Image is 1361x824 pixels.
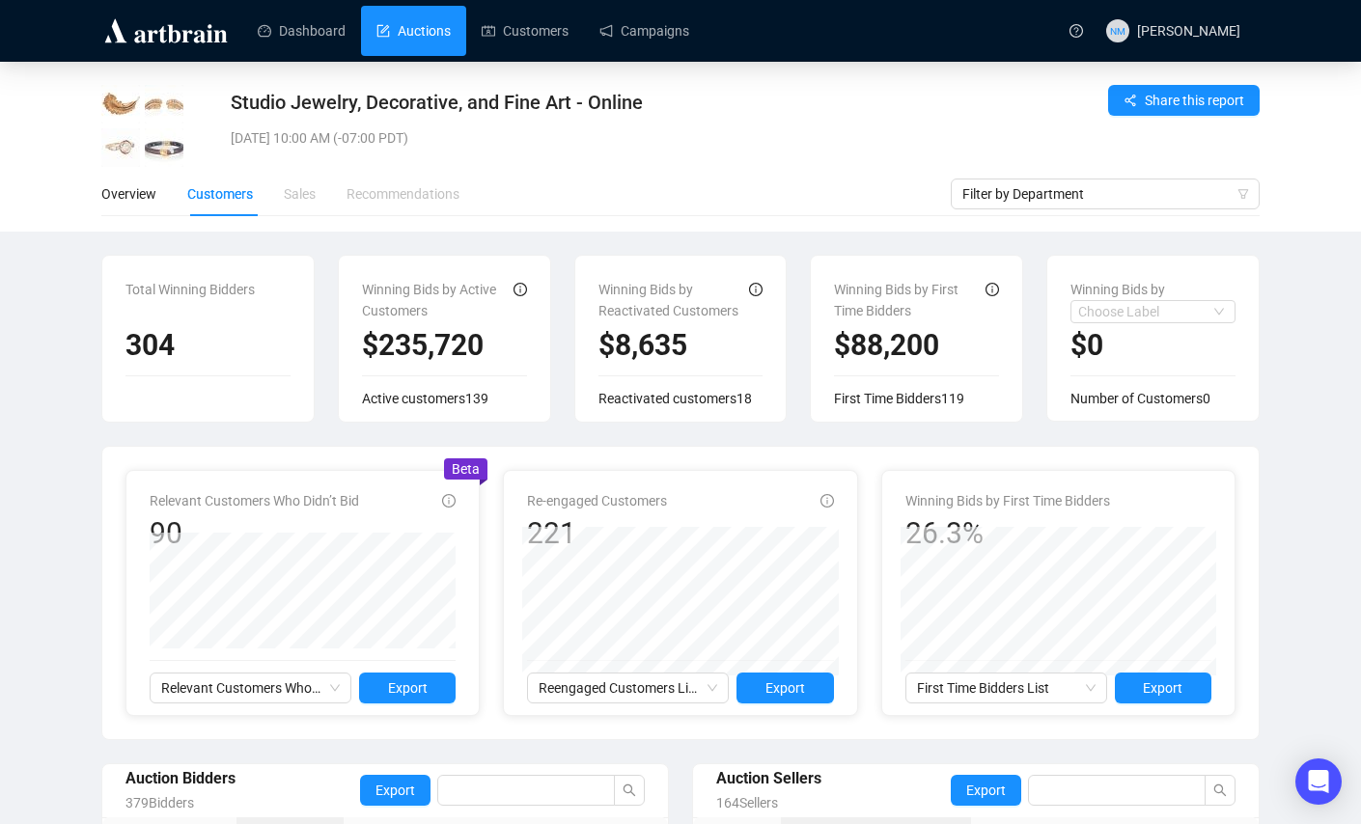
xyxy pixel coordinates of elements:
[258,6,346,56] a: Dashboard
[101,85,140,124] img: 1001_01.jpg
[716,766,951,790] div: Auction Sellers
[362,391,488,406] span: Active customers 139
[905,493,1110,508] span: Winning Bids by First Time Bidders
[514,283,527,296] span: info-circle
[834,391,964,406] span: First Time Bidders 119
[1295,758,1342,805] div: Open Intercom Messenger
[125,766,360,790] div: Auction Bidders
[716,795,778,810] span: 164 Sellers
[539,673,717,702] span: Reengaged Customers List
[834,327,999,364] h2: $88,200
[527,515,667,552] div: 221
[359,673,456,703] button: Export
[145,128,183,167] img: 1004_01.jpg
[1124,94,1137,107] span: share-alt
[231,89,941,116] div: Studio Jewelry, Decorative, and Fine Art - Online
[951,775,1021,806] button: Export
[905,515,1110,552] div: 26.3%
[125,795,194,810] span: 379 Bidders
[1070,391,1210,406] span: Number of Customers 0
[598,327,764,364] h2: $8,635
[125,279,291,316] div: Total Winning Bidders
[1070,327,1236,364] h2: $0
[347,183,459,205] div: Recommendations
[161,673,340,702] span: Relevant Customers Who Didn’t Bid
[187,183,253,205] div: Customers
[1110,22,1125,38] span: NM
[452,461,480,477] span: Beta
[1108,85,1260,116] button: Share this report
[284,183,316,205] div: Sales
[388,677,428,699] span: Export
[376,6,451,56] a: Auctions
[599,6,689,56] a: Campaigns
[527,493,667,508] span: Re-engaged Customers
[375,780,415,801] span: Export
[442,494,456,508] span: info-circle
[101,183,156,205] div: Overview
[125,327,291,364] h2: 304
[962,179,1248,208] span: Filter by Department
[1213,783,1227,797] span: search
[101,15,231,46] img: logo
[1137,23,1240,39] span: [PERSON_NAME]
[820,494,834,508] span: info-circle
[1070,282,1165,297] span: Winning Bids by
[150,493,359,508] span: Relevant Customers Who Didn’t Bid
[736,673,833,703] button: Export
[362,279,514,316] div: Winning Bids by Active Customers
[986,283,999,296] span: info-circle
[145,85,183,124] img: 1002_01.jpg
[231,127,941,149] div: [DATE] 10:00 AM (-07:00 PDT)
[1069,24,1083,38] span: question-circle
[1115,673,1211,703] button: Export
[101,128,140,167] img: 1003_01.jpg
[598,279,750,316] div: Winning Bids by Reactivated Customers
[150,515,359,552] div: 90
[360,775,431,806] button: Export
[623,783,636,797] span: search
[1143,677,1182,699] span: Export
[362,327,527,364] h2: $235,720
[917,673,1096,702] span: First Time Bidders List
[1145,90,1244,111] span: Share this report
[749,283,763,296] span: info-circle
[834,279,986,316] div: Winning Bids by First Time Bidders
[482,6,569,56] a: Customers
[765,677,805,699] span: Export
[598,391,752,406] span: Reactivated customers 18
[966,780,1006,801] span: Export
